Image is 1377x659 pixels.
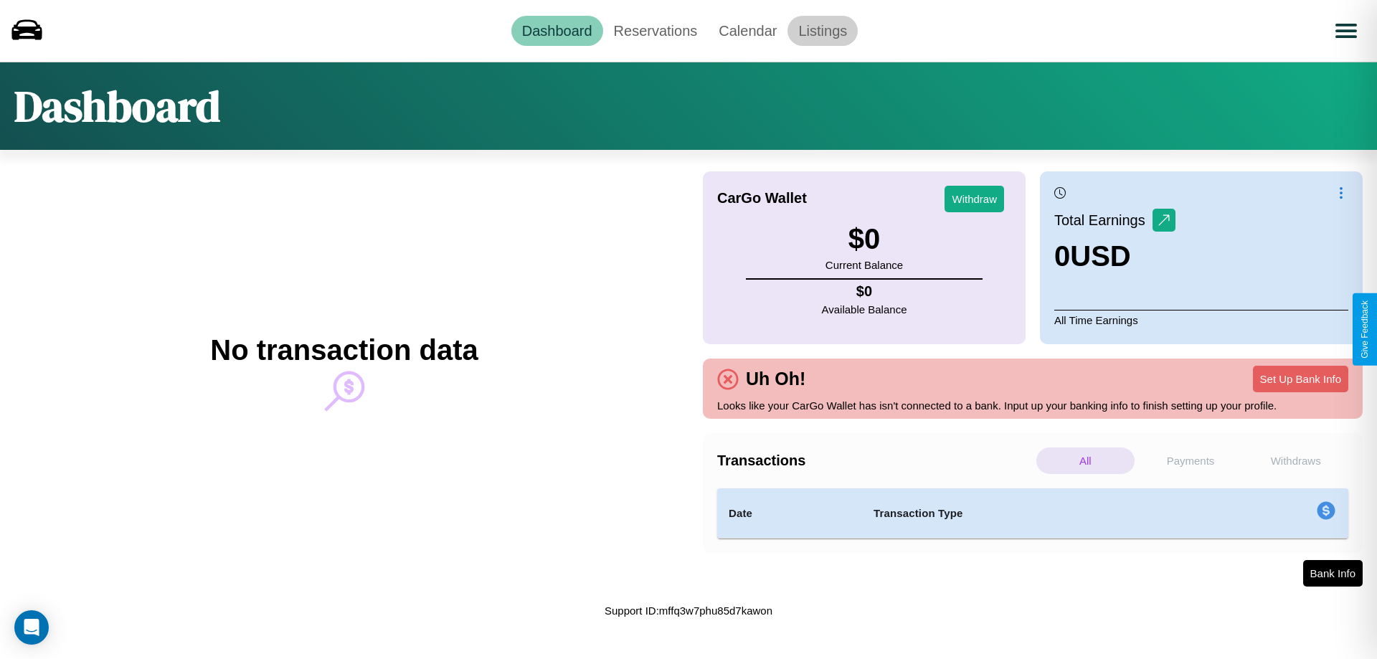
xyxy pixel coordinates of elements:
p: All [1036,447,1135,474]
p: Looks like your CarGo Wallet has isn't connected to a bank. Input up your banking info to finish ... [717,396,1348,415]
a: Listings [787,16,858,46]
h4: Uh Oh! [739,369,813,389]
h1: Dashboard [14,77,220,136]
p: Withdraws [1246,447,1345,474]
button: Bank Info [1303,560,1363,587]
a: Calendar [708,16,787,46]
p: Available Balance [822,300,907,319]
p: Total Earnings [1054,207,1153,233]
button: Withdraw [945,186,1004,212]
h3: $ 0 [825,223,903,255]
h4: Transactions [717,452,1033,469]
p: Current Balance [825,255,903,275]
h4: Date [729,505,851,522]
button: Open menu [1326,11,1366,51]
h4: Transaction Type [874,505,1199,522]
p: Support ID: mffq3w7phu85d7kawon [605,601,772,620]
h3: 0 USD [1054,240,1175,272]
button: Set Up Bank Info [1253,366,1348,392]
div: Open Intercom Messenger [14,610,49,645]
p: Payments [1142,447,1240,474]
a: Reservations [603,16,709,46]
a: Dashboard [511,16,603,46]
h4: $ 0 [822,283,907,300]
table: simple table [717,488,1348,539]
div: Give Feedback [1360,300,1370,359]
h4: CarGo Wallet [717,190,807,207]
p: All Time Earnings [1054,310,1348,330]
h2: No transaction data [210,334,478,366]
